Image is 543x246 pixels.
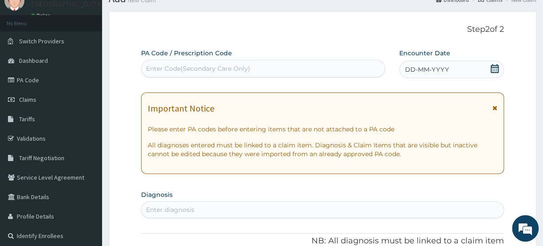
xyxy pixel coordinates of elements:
[51,69,122,159] span: We're online!
[19,57,48,65] span: Dashboard
[141,25,504,35] p: Step 2 of 2
[399,49,450,58] label: Encounter Date
[141,49,232,58] label: PA Code / Prescription Code
[19,96,36,104] span: Claims
[146,64,250,73] div: Enter Code(Secondary Care Only)
[148,125,497,134] p: Please enter PA codes before entering items that are not attached to a PA code
[4,158,169,188] textarea: Type your message and hit 'Enter'
[405,65,449,74] span: DD-MM-YYYY
[146,205,194,214] div: Enter diagnosis
[148,104,214,113] h1: Important Notice
[19,115,35,123] span: Tariffs
[16,44,36,66] img: d_794563401_company_1708531726252_794563401
[31,12,52,19] a: Online
[19,154,64,162] span: Tariff Negotiation
[19,37,64,45] span: Switch Providers
[141,190,173,199] label: Diagnosis
[46,50,149,61] div: Chat with us now
[146,4,167,26] div: Minimize live chat window
[148,141,497,158] p: All diagnoses entered must be linked to a claim item. Diagnosis & Claim Items that are visible bu...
